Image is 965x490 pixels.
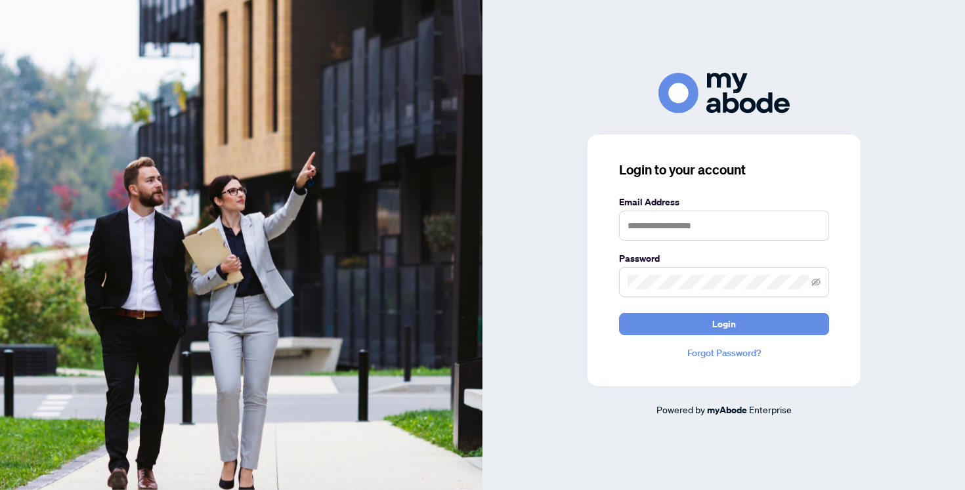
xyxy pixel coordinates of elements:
span: Login [712,314,736,335]
img: ma-logo [658,73,790,113]
span: Enterprise [749,403,792,415]
button: Login [619,313,829,335]
a: myAbode [707,403,747,417]
label: Email Address [619,195,829,209]
a: Forgot Password? [619,346,829,360]
span: Powered by [656,403,705,415]
span: eye-invisible [811,277,821,287]
h3: Login to your account [619,161,829,179]
label: Password [619,251,829,266]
